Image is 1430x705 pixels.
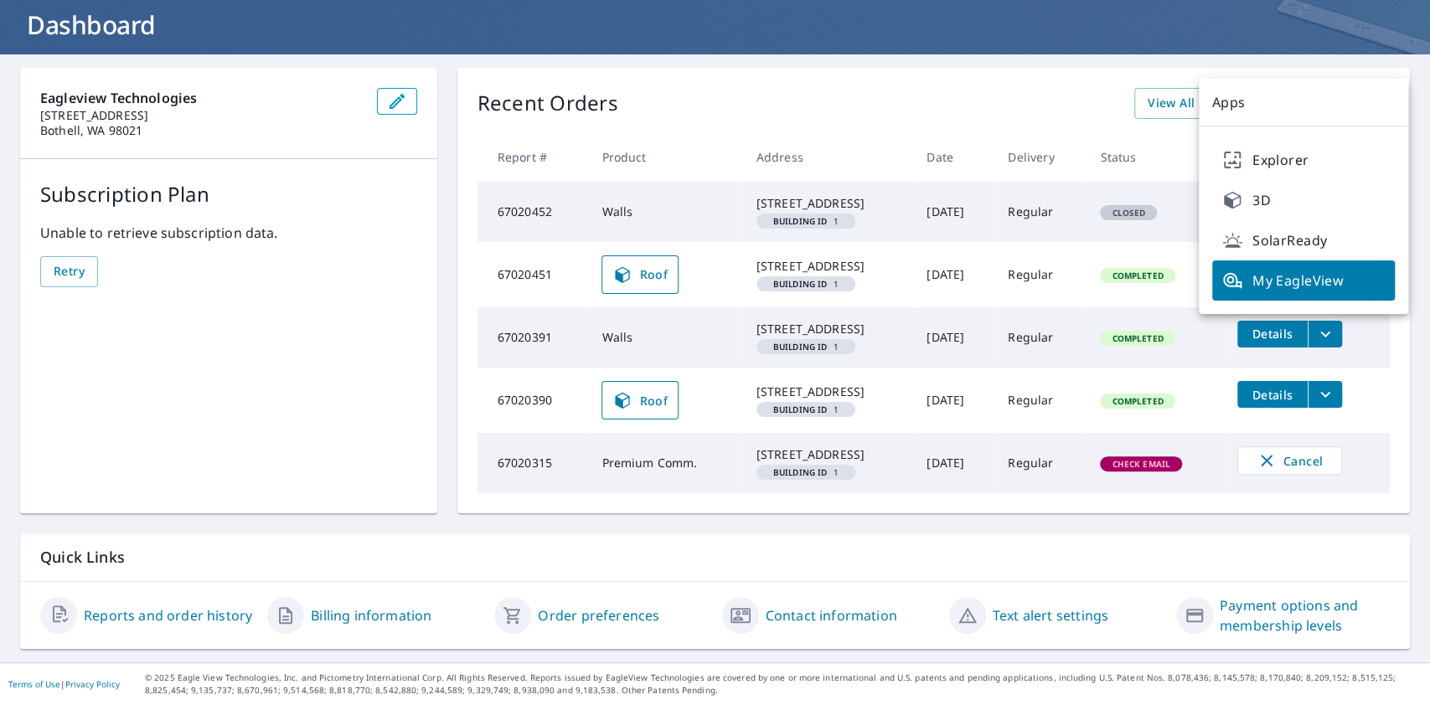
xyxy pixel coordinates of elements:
span: Details [1247,326,1298,342]
span: Roof [612,390,668,410]
th: Status [1087,132,1224,182]
button: detailsBtn-67020391 [1237,321,1308,347]
td: [DATE] [913,368,994,433]
td: Regular [994,368,1087,433]
div: [STREET_ADDRESS] [756,258,901,275]
em: Building ID [773,405,828,414]
em: Building ID [773,342,828,351]
span: 3D [1222,190,1385,210]
span: Cancel [1255,450,1324,471]
td: 67020452 [478,182,589,242]
p: Eagleview Technologies [40,88,364,108]
button: filesDropdownBtn-67020390 [1308,381,1342,408]
span: 1 [763,468,849,476]
span: Roof [612,265,668,285]
a: Roof [601,381,679,419]
p: | [8,679,120,689]
a: Billing information [311,605,431,625]
td: 67020315 [478,433,589,493]
th: Product [588,132,742,182]
span: SolarReady [1222,230,1385,250]
p: Apps [1199,79,1408,126]
th: Address [743,132,914,182]
td: Premium Comm. [588,433,742,493]
span: My EagleView [1222,270,1385,291]
button: Retry [40,256,98,287]
td: Regular [994,433,1087,493]
a: 3D [1212,180,1395,220]
td: [DATE] [913,307,994,368]
p: Subscription Plan [40,179,417,209]
td: 67020390 [478,368,589,433]
p: Recent Orders [478,88,618,119]
p: Quick Links [40,547,1390,568]
p: © 2025 Eagle View Technologies, Inc. and Pictometry International Corp. All Rights Reserved. Repo... [145,672,1422,697]
th: Date [913,132,994,182]
a: Reports and order history [84,605,252,625]
td: 67020391 [478,307,589,368]
span: Completed [1102,395,1173,407]
a: Contact information [766,605,897,625]
span: Explorer [1222,150,1385,170]
a: View All Orders [1134,88,1253,119]
button: Cancel [1237,446,1342,475]
p: Unable to retrieve subscription data. [40,223,417,243]
a: Privacy Policy [65,678,120,690]
span: 1 [763,217,849,225]
p: Bothell, WA 98021 [40,123,364,138]
span: Completed [1102,332,1173,344]
td: Regular [994,242,1087,307]
th: Report # [478,132,589,182]
span: Retry [54,261,85,282]
div: [STREET_ADDRESS] [756,321,901,337]
th: Delivery [994,132,1087,182]
span: Closed [1102,207,1155,219]
span: Check Email [1102,458,1180,470]
div: [STREET_ADDRESS] [756,195,901,212]
td: [DATE] [913,242,994,307]
td: 67020451 [478,242,589,307]
span: Completed [1102,270,1173,281]
p: [STREET_ADDRESS] [40,108,364,123]
a: SolarReady [1212,220,1395,260]
a: Explorer [1212,140,1395,180]
a: My EagleView [1212,260,1395,301]
td: Walls [588,307,742,368]
button: detailsBtn-67020390 [1237,381,1308,408]
em: Building ID [773,468,828,476]
td: Walls [588,182,742,242]
span: 1 [763,405,849,414]
td: [DATE] [913,433,994,493]
em: Building ID [773,280,828,288]
h1: Dashboard [20,8,1410,42]
a: Text alert settings [993,605,1108,625]
span: 1 [763,280,849,288]
a: Order preferences [538,605,659,625]
span: 1 [763,342,849,351]
td: Regular [994,182,1087,242]
td: Regular [994,307,1087,368]
span: Details [1247,387,1298,403]
a: Payment options and membership levels [1220,595,1390,636]
em: Building ID [773,217,828,225]
div: [STREET_ADDRESS] [756,383,901,400]
button: filesDropdownBtn-67020391 [1308,321,1342,347]
div: [STREET_ADDRESS] [756,446,901,463]
span: View All Orders [1148,93,1240,114]
a: Roof [601,255,679,294]
a: Terms of Use [8,678,60,690]
td: [DATE] [913,182,994,242]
